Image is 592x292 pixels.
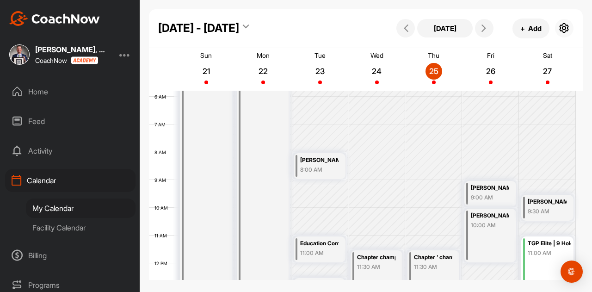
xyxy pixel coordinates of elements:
[471,221,509,230] div: 10:00 AM
[149,94,175,99] div: 6 AM
[149,233,176,238] div: 11 AM
[314,51,326,59] p: Tue
[369,67,385,76] p: 24
[487,51,494,59] p: Fri
[5,110,136,133] div: Feed
[300,249,339,257] div: 11:00 AM
[9,11,100,26] img: CoachNow
[255,67,271,76] p: 22
[178,48,234,91] a: September 21, 2025
[291,48,348,91] a: September 23, 2025
[425,67,442,76] p: 25
[35,56,98,64] div: CoachNow
[539,67,556,76] p: 27
[149,177,175,183] div: 9 AM
[5,80,136,103] div: Home
[5,169,136,192] div: Calendar
[300,155,339,166] div: [PERSON_NAME] -
[528,197,567,207] div: [PERSON_NAME] - RD
[9,44,30,65] img: square_b8d82031cc37b4ba160fba614de00b99.jpg
[26,218,136,237] div: Facility Calendar
[471,211,509,221] div: [PERSON_NAME]
[300,166,339,174] div: 8:00 AM
[561,261,583,283] div: Open Intercom Messenger
[528,207,567,216] div: 9:30 AM
[5,244,136,267] div: Billing
[471,183,509,193] div: [PERSON_NAME] - RD
[35,46,109,53] div: [PERSON_NAME], PGA
[357,252,395,263] div: Chapter champ
[257,51,270,59] p: Mon
[520,24,525,33] span: +
[405,48,462,91] a: September 25, 2025
[417,19,473,37] button: [DATE]
[357,263,395,271] div: 11:30 AM
[543,51,552,59] p: Sat
[71,56,98,64] img: CoachNow acadmey
[234,48,291,91] a: September 22, 2025
[482,67,499,76] p: 26
[200,51,212,59] p: Sun
[149,205,177,211] div: 10 AM
[414,263,452,271] div: 11:30 AM
[519,48,576,91] a: September 27, 2025
[512,19,549,38] button: +Add
[348,48,405,91] a: September 24, 2025
[300,238,339,249] div: Education Committee Meeting
[428,51,439,59] p: Thu
[198,67,215,76] p: 21
[149,261,177,266] div: 12 PM
[312,67,328,76] p: 23
[471,193,509,202] div: 9:00 AM
[462,48,519,91] a: September 26, 2025
[370,51,383,59] p: Wed
[158,20,239,37] div: [DATE] - [DATE]
[26,199,136,218] div: My Calendar
[5,139,136,162] div: Activity
[528,238,572,249] div: TGP Elite | 9 Hole Playday
[149,122,175,127] div: 7 AM
[528,249,572,257] div: 11:00 AM
[149,149,175,155] div: 8 AM
[414,252,452,263] div: Chapter ' champ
